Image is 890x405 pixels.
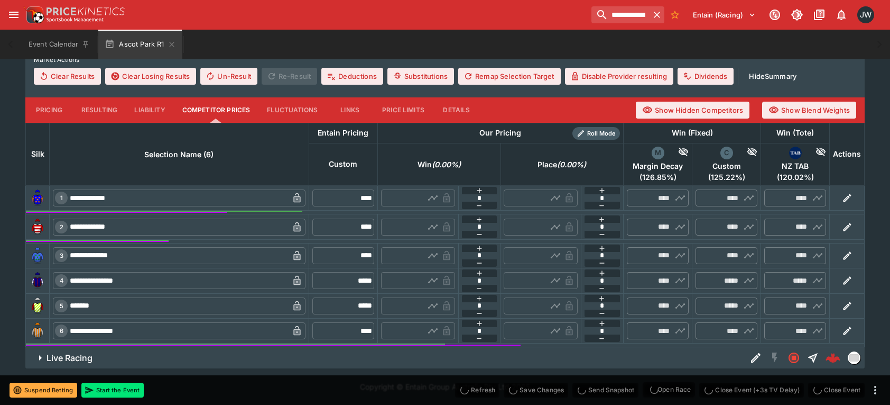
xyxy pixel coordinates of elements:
[73,97,126,123] button: Resulting
[627,173,689,182] span: ( 126.85 %)
[526,158,598,171] span: Place(0.00%)
[262,68,317,85] span: Re-Result
[696,161,757,171] span: Custom
[857,6,874,23] div: Jayden Wyke
[29,322,46,339] img: runner 6
[678,68,734,85] button: Dividends
[326,97,374,123] button: Links
[25,97,73,123] button: Pricing
[105,68,196,85] button: Clear Losing Results
[733,147,758,159] div: Hide Competitor
[26,123,50,185] th: Silk
[666,6,683,23] button: No Bookmarks
[761,123,830,143] th: Win (Tote)
[58,252,66,259] span: 3
[743,68,803,85] button: HideSummary
[58,302,66,310] span: 5
[25,347,746,368] button: Live Racing
[200,68,257,85] button: Un-Result
[433,97,480,123] button: Details
[764,173,826,182] span: ( 120.02 %)
[746,348,765,367] button: Edit Detail
[321,68,383,85] button: Deductions
[432,158,461,171] em: ( 0.00 %)
[826,350,840,365] img: logo-cerberus--red.svg
[34,52,856,68] label: Market Actions
[47,17,104,22] img: Sportsbook Management
[58,223,66,231] span: 2
[458,68,561,85] button: Remap Selection Target
[591,6,650,23] input: search
[58,277,66,284] span: 4
[830,123,865,185] th: Actions
[832,5,851,24] button: Notifications
[387,68,454,85] button: Substitutions
[58,327,66,335] span: 6
[765,348,784,367] button: SGM Disabled
[720,147,733,159] div: custom
[652,147,664,159] div: margin_decay
[810,5,829,24] button: Documentation
[826,350,840,365] div: 0652e320-6c9d-4be4-a186-4c66a9a6cd2e
[583,129,620,138] span: Roll Mode
[854,3,877,26] button: Jayden Wyke
[784,348,803,367] button: Closed
[565,68,673,85] button: Disable Provider resulting
[29,190,46,206] img: runner 1
[309,143,377,185] th: Custom
[822,347,843,368] a: 0652e320-6c9d-4be4-a186-4c66a9a6cd2e
[47,353,92,364] h6: Live Racing
[802,147,827,159] div: Hide Competitor
[406,158,472,171] span: Win(0.00%)
[34,68,101,85] button: Clear Results
[47,7,125,15] img: PriceKinetics
[374,97,433,123] button: Price Limits
[696,173,757,182] span: ( 125.22 %)
[624,123,761,143] th: Win (Fixed)
[29,219,46,236] img: runner 2
[627,161,689,171] span: Margin Decay
[174,97,259,123] button: Competitor Prices
[126,97,173,123] button: Liability
[22,30,96,59] button: Event Calendar
[789,147,802,159] img: nztab.png
[29,247,46,264] img: runner 3
[789,147,802,159] div: nztab
[764,161,826,171] span: NZ TAB
[81,383,144,398] button: Start the Event
[848,352,860,364] img: liveracing
[636,102,749,119] button: Show Hidden Competitors
[687,6,762,23] button: Select Tenant
[475,127,525,140] div: Our Pricing
[572,127,620,140] div: Show/hide Price Roll mode configuration.
[803,348,822,367] button: Straight
[58,194,65,202] span: 1
[557,158,586,171] em: ( 0.00 %)
[133,148,225,161] span: Selection Name (6)
[4,5,23,24] button: open drawer
[787,352,800,364] svg: Closed
[10,383,77,398] button: Suspend Betting
[643,382,695,397] div: split button
[23,4,44,25] img: PriceKinetics Logo
[309,123,377,143] th: Entain Pricing
[869,384,882,397] button: more
[787,5,806,24] button: Toggle light/dark mode
[29,272,46,289] img: runner 4
[258,97,326,123] button: Fluctuations
[29,298,46,314] img: runner 5
[762,102,856,119] button: Show Blend Weights
[848,352,860,364] div: liveracing
[765,5,784,24] button: Connected to PK
[664,147,689,159] div: Hide Competitor
[98,30,182,59] button: Ascot Park R1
